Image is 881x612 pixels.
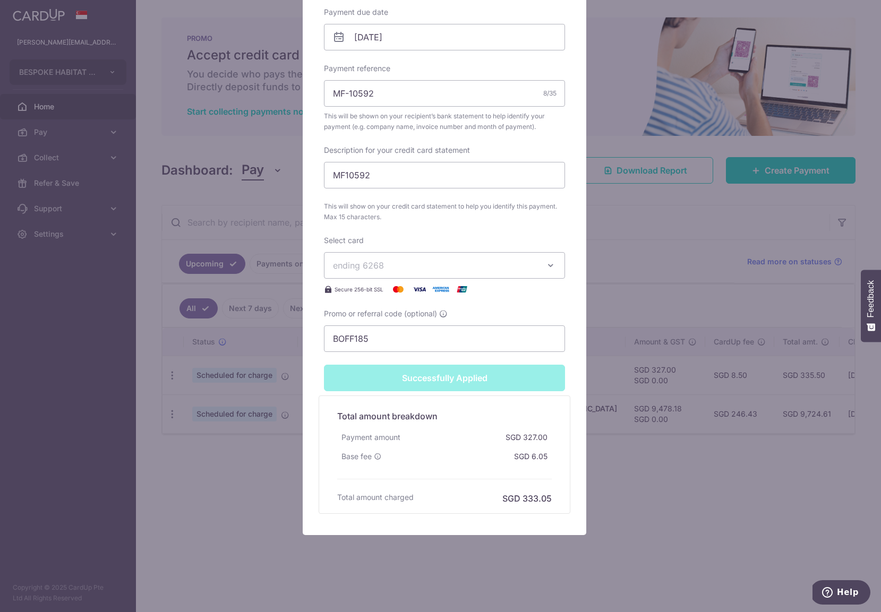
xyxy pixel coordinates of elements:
[502,492,552,505] h6: SGD 333.05
[861,270,881,342] button: Feedback - Show survey
[335,285,383,294] span: Secure 256-bit SSL
[324,111,565,132] span: This will be shown on your recipient’s bank statement to help identify your payment (e.g. company...
[866,280,876,317] span: Feedback
[324,308,437,319] span: Promo or referral code (optional)
[324,24,565,50] input: DD / MM / YYYY
[409,283,430,296] img: Visa
[451,283,473,296] img: UnionPay
[337,428,405,447] div: Payment amount
[388,283,409,296] img: Mastercard
[324,63,390,74] label: Payment reference
[337,492,414,503] h6: Total amount charged
[337,410,552,423] h5: Total amount breakdown
[324,235,364,246] label: Select card
[324,201,565,222] span: This will show on your credit card statement to help you identify this payment. Max 15 characters.
[324,7,388,18] label: Payment due date
[510,447,552,466] div: SGD 6.05
[430,283,451,296] img: American Express
[501,428,552,447] div: SGD 327.00
[324,252,565,279] button: ending 6268
[812,580,870,607] iframe: Opens a widget where you can find more information
[543,88,557,99] div: 8/35
[324,145,470,156] label: Description for your credit card statement
[333,260,384,271] span: ending 6268
[341,451,372,462] span: Base fee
